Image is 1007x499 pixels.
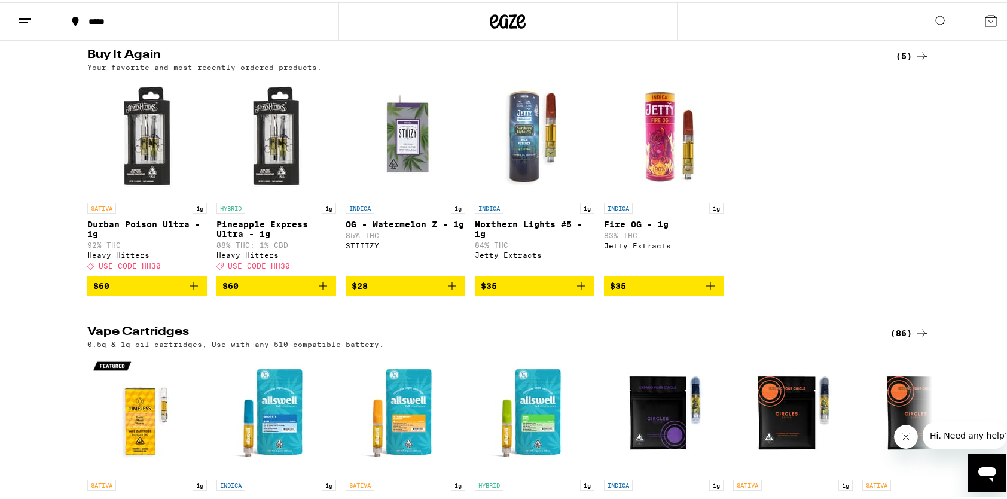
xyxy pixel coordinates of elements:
[216,352,336,471] img: Allswell - Biscotti - 1g
[475,273,594,294] button: Add to bag
[604,229,724,237] p: 83% THC
[604,239,724,247] div: Jetty Extracts
[890,324,929,338] a: (86)
[216,239,336,247] p: 88% THC: 1% CBD
[968,451,1006,489] iframe: Button to launch messaging window
[216,249,336,257] div: Heavy Hitters
[87,200,116,211] p: SATIVA
[475,217,594,236] p: Northern Lights #5 - 1g
[580,200,594,211] p: 1g
[87,249,207,257] div: Heavy Hitters
[346,75,465,194] img: STIIIZY - OG - Watermelon Z - 1g
[709,200,724,211] p: 1g
[87,61,322,69] p: Your favorite and most recently ordered products.
[352,279,368,288] span: $28
[733,477,762,488] p: SATIVA
[87,273,207,294] button: Add to bag
[451,477,465,488] p: 1g
[87,75,207,273] a: Open page for Durban Poison Ultra - 1g from Heavy Hitters
[451,200,465,211] p: 1g
[604,217,724,227] p: Fire OG - 1g
[87,47,871,61] h2: Buy It Again
[87,338,384,346] p: 0.5g & 1g oil cartridges, Use with any 510-compatible battery.
[604,200,633,211] p: INDICA
[346,477,374,488] p: SATIVA
[193,477,207,488] p: 1g
[862,352,982,471] img: Circles Base Camp - Sour Rush - 1g
[709,477,724,488] p: 1g
[475,200,504,211] p: INDICA
[322,477,336,488] p: 1g
[894,422,918,446] iframe: Close message
[475,352,594,471] img: Allswell - Pink Acai - 1g
[87,217,207,236] p: Durban Poison Ultra - 1g
[193,200,207,211] p: 1g
[604,352,724,471] img: Circles Base Camp - Kush Berry Bliss - 1g
[896,47,929,61] a: (5)
[346,239,465,247] div: STIIIZY
[346,217,465,227] p: OG - Watermelon Z - 1g
[87,477,116,488] p: SATIVA
[346,352,465,471] img: Allswell - Strawberry Cough - 1g
[216,75,336,194] img: Heavy Hitters - Pineapple Express Ultra - 1g
[923,420,1006,446] iframe: Message from company
[610,279,626,288] span: $35
[580,477,594,488] p: 1g
[93,279,109,288] span: $60
[99,260,161,267] span: USE CODE HH30
[475,249,594,257] div: Jetty Extracts
[604,75,724,194] img: Jetty Extracts - Fire OG - 1g
[481,279,497,288] span: $35
[838,477,853,488] p: 1g
[216,200,245,211] p: HYBRID
[216,477,245,488] p: INDICA
[216,273,336,294] button: Add to bag
[87,75,207,194] img: Heavy Hitters - Durban Poison Ultra - 1g
[87,352,207,471] img: Timeless - Maui Wowie - 1g
[228,260,290,267] span: USE CODE HH30
[322,200,336,211] p: 1g
[346,229,465,237] p: 85% THC
[475,477,504,488] p: HYBRID
[604,477,633,488] p: INDICA
[87,324,871,338] h2: Vape Cartridges
[604,75,724,273] a: Open page for Fire OG - 1g from Jetty Extracts
[862,477,891,488] p: SATIVA
[87,239,207,247] p: 92% THC
[346,200,374,211] p: INDICA
[346,75,465,273] a: Open page for OG - Watermelon Z - 1g from STIIIZY
[216,217,336,236] p: Pineapple Express Ultra - 1g
[7,8,86,18] span: Hi. Need any help?
[216,75,336,273] a: Open page for Pineapple Express Ultra - 1g from Heavy Hitters
[604,273,724,294] button: Add to bag
[475,239,594,247] p: 84% THC
[222,279,239,288] span: $60
[346,273,465,294] button: Add to bag
[733,352,853,471] img: Circles Base Camp - Jellylicious - 1g
[475,75,594,194] img: Jetty Extracts - Northern Lights #5 - 1g
[475,75,594,273] a: Open page for Northern Lights #5 - 1g from Jetty Extracts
